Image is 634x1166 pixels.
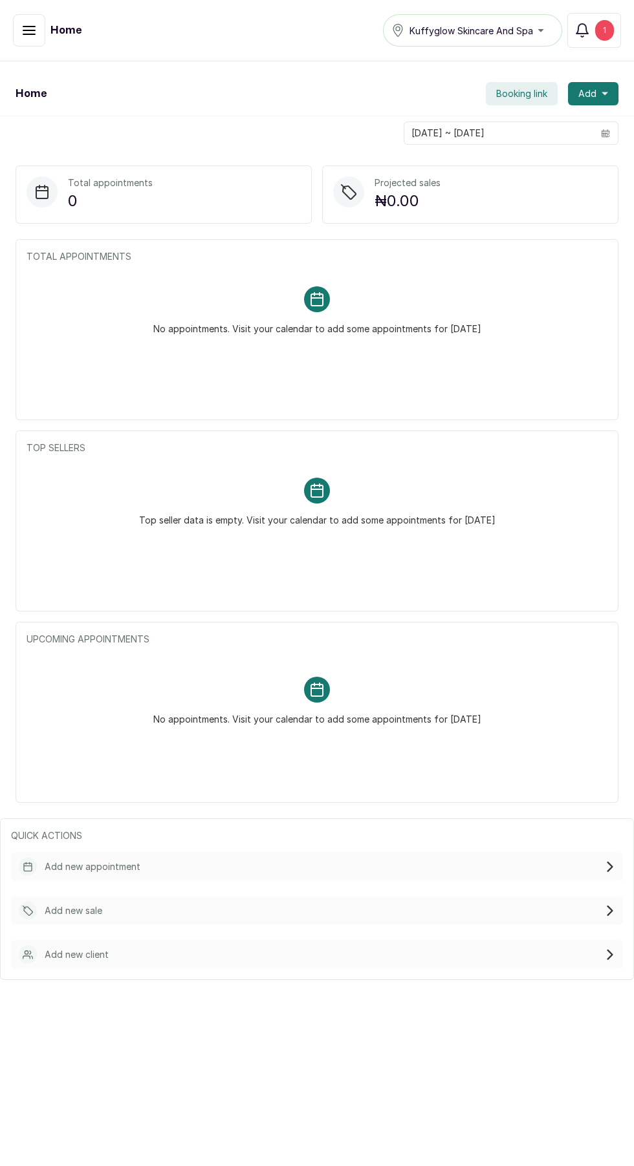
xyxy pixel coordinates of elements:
button: Add [568,82,618,105]
p: Top seller data is empty. Visit your calendar to add some appointments for [DATE] [139,503,496,527]
div: 1 [595,20,614,41]
p: 0 [68,189,153,213]
p: Projected sales [375,176,441,189]
p: No appointments. Visit your calendar to add some appointments for [DATE] [153,312,481,335]
button: Booking link [486,82,558,105]
p: UPCOMING APPOINTMENTS [27,633,607,646]
p: Total appointments [68,176,153,189]
h1: Home [16,86,47,101]
p: ₦0.00 [375,189,441,213]
h1: Home [50,23,82,38]
p: Add new appointment [45,860,140,873]
p: TOP SELLERS [27,441,607,454]
p: QUICK ACTIONS [11,829,623,842]
p: Add new client [45,948,109,961]
input: Select date [404,122,593,144]
span: Kuffyglow Skincare And Spa [410,24,533,37]
p: No appointments. Visit your calendar to add some appointments for [DATE] [153,703,481,726]
button: 1 [567,13,621,48]
p: TOTAL APPOINTMENTS [27,250,607,263]
svg: calendar [601,129,610,138]
span: Add [578,87,596,100]
button: Kuffyglow Skincare And Spa [383,14,562,47]
p: Add new sale [45,904,102,917]
span: Booking link [496,87,547,100]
